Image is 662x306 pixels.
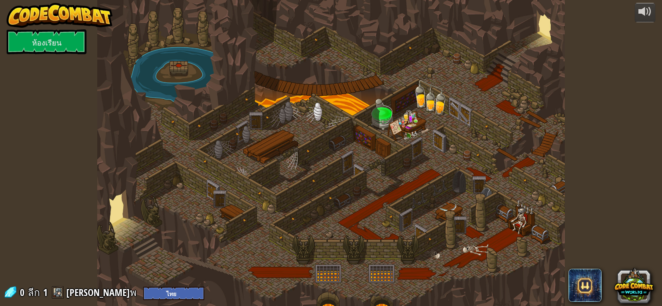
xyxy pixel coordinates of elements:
[20,286,24,299] font: 0
[635,3,655,22] button: ที่นั่น
[32,38,61,48] font: ห้องเรียน
[66,286,137,299] font: [PERSON_NAME]พ
[7,3,113,28] img: CodeCombat - เรียนรู้การเขียนโค้ดโดยการเล่นเกม
[7,29,86,54] a: ห้องเรียน
[66,286,139,299] a: [PERSON_NAME]พ
[28,286,40,299] font: ลีก
[43,286,48,299] font: 1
